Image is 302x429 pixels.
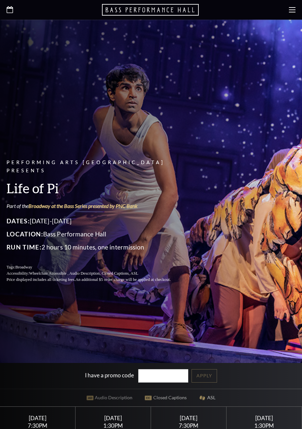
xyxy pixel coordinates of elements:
[29,271,138,276] span: Wheelchair Accessible , Audio Description, Closed Captions, ASL
[7,180,186,197] h3: Life of Pi
[28,203,138,209] a: Broadway at the Bass Series presented by PNC Bank
[8,423,68,428] div: 7:30PM
[159,423,219,428] div: 7:30PM
[7,159,186,175] p: Performing Arts [GEOGRAPHIC_DATA] Presents
[83,415,143,421] div: [DATE]
[15,265,32,269] span: Broadway
[7,216,186,226] p: [DATE]-[DATE]
[83,423,143,428] div: 1:30PM
[7,243,42,251] span: Run Time:
[159,415,219,421] div: [DATE]
[234,415,294,421] div: [DATE]
[85,371,134,378] label: I have a promo code
[7,270,186,277] p: Accessibility:
[7,242,186,252] p: 2 hours 10 minutes, one intermission
[7,277,186,283] p: Price displayed includes all ticketing fees.
[7,202,186,210] p: Part of the
[75,277,171,282] span: An additional $5 order charge will be applied at checkout.
[8,415,68,421] div: [DATE]
[234,423,294,428] div: 1:30PM
[7,229,186,239] p: Bass Performance Hall
[7,264,186,270] p: Tags:
[7,230,43,238] span: Location:
[7,217,30,225] span: Dates:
